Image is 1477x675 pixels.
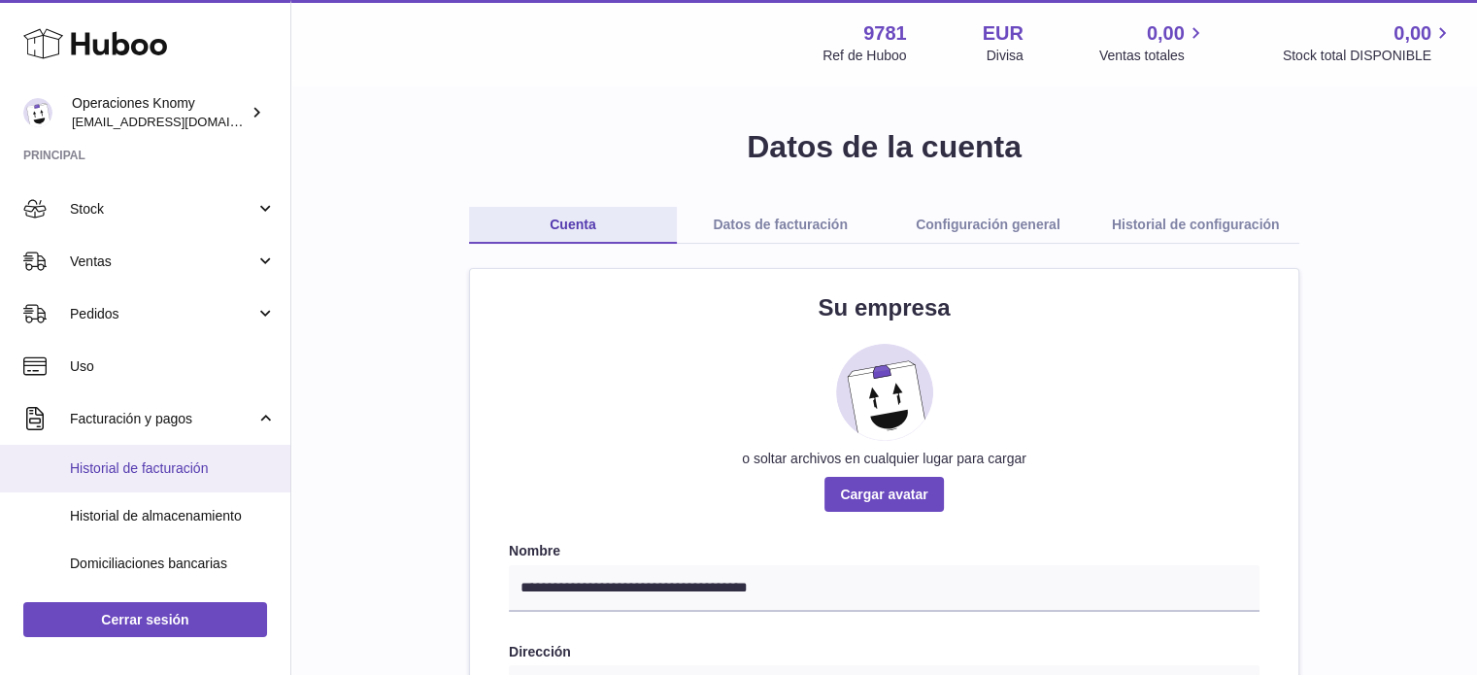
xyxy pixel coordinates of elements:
span: Pedidos [70,305,255,323]
h2: Su empresa [509,292,1259,323]
span: Historial de facturación [70,459,276,478]
a: Datos de facturación [677,207,885,244]
label: Dirección [509,643,1259,661]
a: Historial de configuración [1091,207,1299,244]
div: o soltar archivos en cualquier lugar para cargar [509,450,1259,468]
label: Nombre [509,542,1259,560]
a: Cerrar sesión [23,602,267,637]
span: [EMAIL_ADDRESS][DOMAIN_NAME] [72,114,285,129]
span: Stock [70,200,255,219]
div: Divisa [987,47,1024,65]
span: Uso [70,357,276,376]
a: Cuenta [469,207,677,244]
strong: EUR [983,20,1024,47]
span: 0,00 [1393,20,1431,47]
span: 0,00 [1147,20,1185,47]
a: 0,00 Stock total DISPONIBLE [1283,20,1454,65]
strong: 9781 [863,20,907,47]
a: 0,00 Ventas totales [1099,20,1207,65]
div: Operaciones Knomy [72,94,247,131]
img: placeholder_image.svg [836,344,933,441]
span: Facturación y pagos [70,410,255,428]
a: Configuración general [885,207,1092,244]
span: Ventas [70,253,255,271]
span: Stock total DISPONIBLE [1283,47,1454,65]
span: Historial de almacenamiento [70,507,276,525]
span: Domiciliaciones bancarias [70,555,276,573]
span: Cargar avatar [824,477,943,512]
div: Ref de Huboo [822,47,906,65]
span: Ventas totales [1099,47,1207,65]
h1: Datos de la cuenta [322,126,1446,168]
img: operaciones@selfkit.com [23,98,52,127]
